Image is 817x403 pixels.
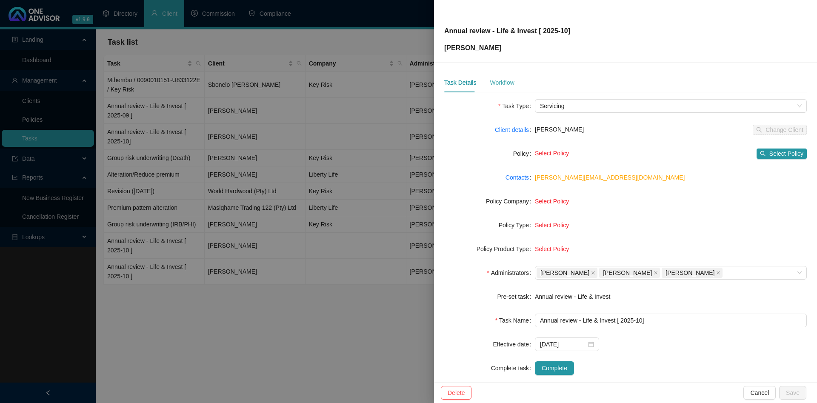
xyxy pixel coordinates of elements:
[497,290,535,303] label: Pre-set task
[448,388,465,397] span: Delete
[441,386,471,400] button: Delete
[535,292,807,301] div: Annual review - Life & Invest
[535,150,569,157] span: Select Policy
[444,78,476,87] div: Task Details
[666,268,714,277] span: [PERSON_NAME]
[535,361,574,375] button: Complete
[495,314,535,327] label: Task Name
[537,268,597,278] span: Lynn van der Merwe
[779,386,806,400] button: Save
[599,268,660,278] span: Adrianna Carvalho
[535,126,584,133] span: [PERSON_NAME]
[499,218,535,232] label: Policy Type
[750,388,769,397] span: Cancel
[490,78,514,87] div: Workflow
[603,268,652,277] span: [PERSON_NAME]
[654,271,658,275] span: close
[498,99,535,113] label: Task Type
[513,147,535,160] label: Policy
[760,151,766,157] span: search
[535,198,569,205] span: Select Policy
[662,268,723,278] span: Marc Bormann
[716,271,720,275] span: close
[542,363,567,373] span: Complete
[540,340,586,349] input: Select date
[535,222,569,229] span: Select Policy
[769,149,803,158] span: Select Policy
[506,173,529,182] a: Contacts
[491,361,535,375] label: Complete task
[486,194,535,208] label: Policy Company
[535,246,569,252] span: Select Policy
[535,174,685,181] a: [PERSON_NAME][EMAIL_ADDRESS][DOMAIN_NAME]
[493,337,535,351] label: Effective date
[753,125,807,135] button: Change Client
[540,100,802,112] span: Servicing
[444,26,570,36] p: Annual review - Life & Invest [ 2025-10]
[444,43,570,53] p: [PERSON_NAME]
[757,149,807,159] button: Select Policy
[540,268,589,277] span: [PERSON_NAME]
[477,242,535,256] label: Policy Product Type
[495,125,529,134] a: Client details
[743,386,776,400] button: Cancel
[487,266,535,280] label: Administrators
[591,271,595,275] span: close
